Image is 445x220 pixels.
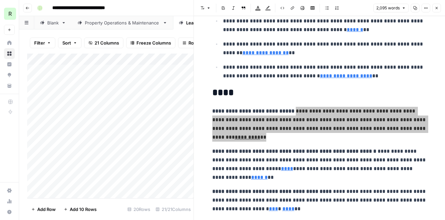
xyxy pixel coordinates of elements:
[136,40,171,46] span: Freeze Columns
[173,16,260,29] a: Lease & Tenant Management
[4,185,15,196] a: Settings
[62,40,71,46] span: Sort
[85,19,160,26] div: Property Operations & Maintenance
[70,206,97,213] span: Add 10 Rows
[27,204,60,215] button: Add Row
[4,80,15,91] a: Your Data
[34,16,72,29] a: Blank
[4,196,15,207] a: Usage
[4,70,15,80] a: Opportunities
[178,38,217,48] button: Row Height
[126,38,175,48] button: Freeze Columns
[95,40,119,46] span: 21 Columns
[4,48,15,59] a: Browse
[188,40,213,46] span: Row Height
[58,38,81,48] button: Sort
[376,5,400,11] span: 2,095 words
[186,19,247,26] div: Lease & Tenant Management
[34,40,45,46] span: Filter
[125,204,153,215] div: 20 Rows
[153,204,193,215] div: 21/21 Columns
[47,19,59,26] div: Blank
[84,38,123,48] button: 21 Columns
[30,38,55,48] button: Filter
[4,59,15,70] a: Insights
[37,206,56,213] span: Add Row
[60,204,101,215] button: Add 10 Rows
[8,10,12,18] span: R
[4,207,15,217] button: Help + Support
[72,16,173,29] a: Property Operations & Maintenance
[4,5,15,22] button: Workspace: Re-Leased
[373,4,409,12] button: 2,095 words
[4,38,15,48] a: Home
